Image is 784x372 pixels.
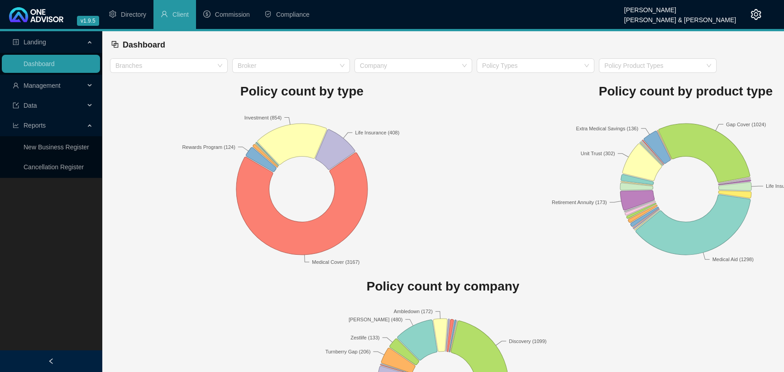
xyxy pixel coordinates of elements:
span: dollar [203,10,210,18]
div: [PERSON_NAME] [624,2,736,12]
span: user [161,10,168,18]
text: Discovery (1099) [509,339,546,344]
span: Reports [24,122,46,129]
h1: Policy count by type [110,81,494,101]
span: user [13,82,19,89]
span: setting [109,10,116,18]
h1: Policy count by company [110,277,776,296]
a: Dashboard [24,60,55,67]
span: left [48,358,54,364]
span: safety [264,10,272,18]
text: Extra Medical Savings (136) [576,125,638,131]
span: Management [24,82,61,89]
a: New Business Register [24,143,89,151]
text: Medical Cover (3167) [312,259,359,264]
text: Ambledown (172) [394,309,433,314]
a: Cancellation Register [24,163,84,171]
text: Retirement Annuity (173) [552,200,607,205]
span: v1.9.5 [77,16,99,26]
span: profile [13,39,19,45]
text: Rewards Program (124) [182,144,235,149]
text: Investment (854) [244,114,282,120]
span: block [111,40,119,48]
text: [PERSON_NAME] (480) [349,317,402,322]
span: Landing [24,38,46,46]
span: line-chart [13,122,19,129]
span: Client [172,11,189,18]
span: import [13,102,19,109]
text: Zestlife (133) [351,335,380,340]
text: Life Insurance (408) [355,130,399,135]
span: Commission [215,11,250,18]
span: Data [24,102,37,109]
span: Compliance [276,11,310,18]
text: Gap Cover (1024) [726,121,766,127]
span: Dashboard [123,40,165,49]
text: Medical Aid (1298) [712,257,753,262]
span: setting [751,9,761,20]
img: 2df55531c6924b55f21c4cf5d4484680-logo-light.svg [9,7,63,22]
text: Unit Trust (302) [581,151,615,156]
text: Turnberry Gap (206) [325,349,371,354]
div: [PERSON_NAME] & [PERSON_NAME] [624,12,736,22]
span: Directory [121,11,146,18]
